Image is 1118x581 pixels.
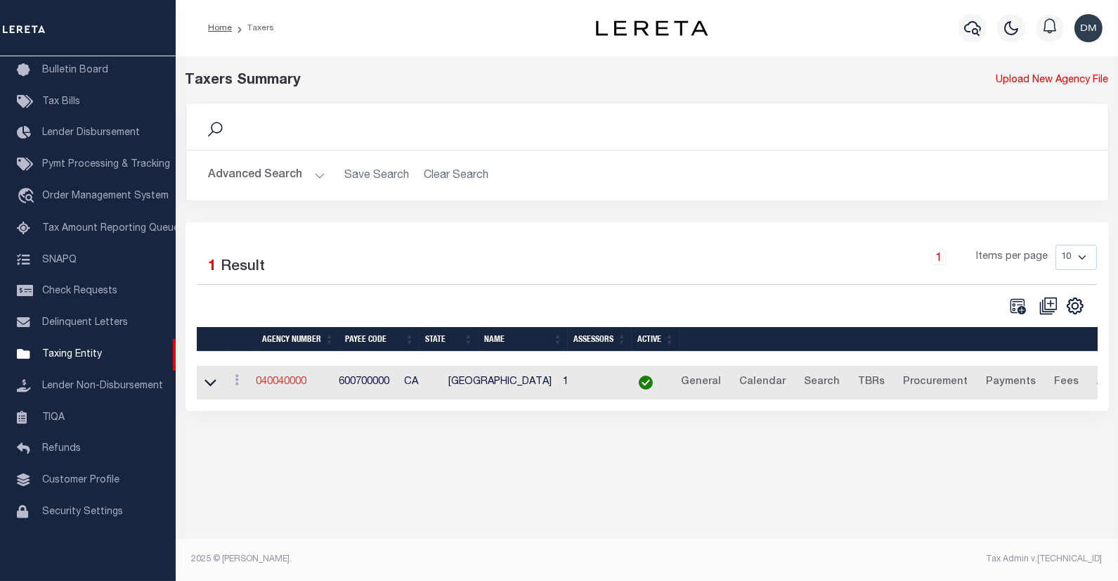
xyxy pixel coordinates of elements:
a: Fees [1048,371,1086,394]
span: Delinquent Letters [42,318,128,328]
a: Search [798,371,847,394]
span: Order Management System [42,191,169,201]
span: Check Requests [42,286,117,296]
th: State: activate to sort column ascending [420,327,479,352]
img: svg+xml;base64,PHN2ZyB4bWxucz0iaHR0cDovL3d3dy53My5vcmcvMjAwMC9zdmciIHBvaW50ZXItZXZlbnRzPSJub25lIi... [1074,14,1103,42]
label: Result [221,256,266,279]
th: Assessors: activate to sort column ascending [568,327,632,352]
button: Advanced Search [209,162,325,189]
td: 600700000 [334,366,399,400]
div: Tax Admin v.[TECHNICAL_ID] [658,553,1103,566]
a: TBRs [852,371,892,394]
span: TIQA [42,412,65,422]
a: Calendar [734,371,793,394]
a: 1 [931,250,947,265]
span: Customer Profile [42,475,119,485]
span: SNAPQ [42,255,77,264]
span: 1 [209,260,217,274]
span: Tax Amount Reporting Queue [42,224,179,234]
span: Items per page [977,250,1048,265]
span: Refunds [42,444,81,454]
img: logo-dark.svg [596,20,708,36]
td: [GEOGRAPHIC_DATA] [443,366,558,400]
a: Procurement [897,371,975,394]
td: CA [399,366,443,400]
span: Taxing Entity [42,350,102,359]
li: Taxers [232,22,274,34]
img: check-icon-green.svg [639,376,653,390]
a: Home [208,24,232,32]
i: travel_explore [17,188,39,206]
span: Bulletin Board [42,65,108,75]
a: 040040000 [256,377,307,387]
span: Lender Disbursement [42,128,140,138]
div: Taxers Summary [186,70,873,91]
th: Active: activate to sort column ascending [632,327,680,352]
th: Agency Number: activate to sort column ascending [256,327,339,352]
span: Tax Bills [42,97,80,107]
span: Pymt Processing & Tracking [42,160,170,170]
a: Upload New Agency File [996,73,1109,89]
span: Lender Non-Disbursement [42,381,163,391]
th: Name: activate to sort column ascending [479,327,568,352]
a: General [675,371,728,394]
a: Payments [980,371,1043,394]
span: Security Settings [42,507,123,517]
td: 1 [558,366,622,400]
div: 2025 © [PERSON_NAME]. [181,553,647,566]
th: Payee Code: activate to sort column ascending [339,327,420,352]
